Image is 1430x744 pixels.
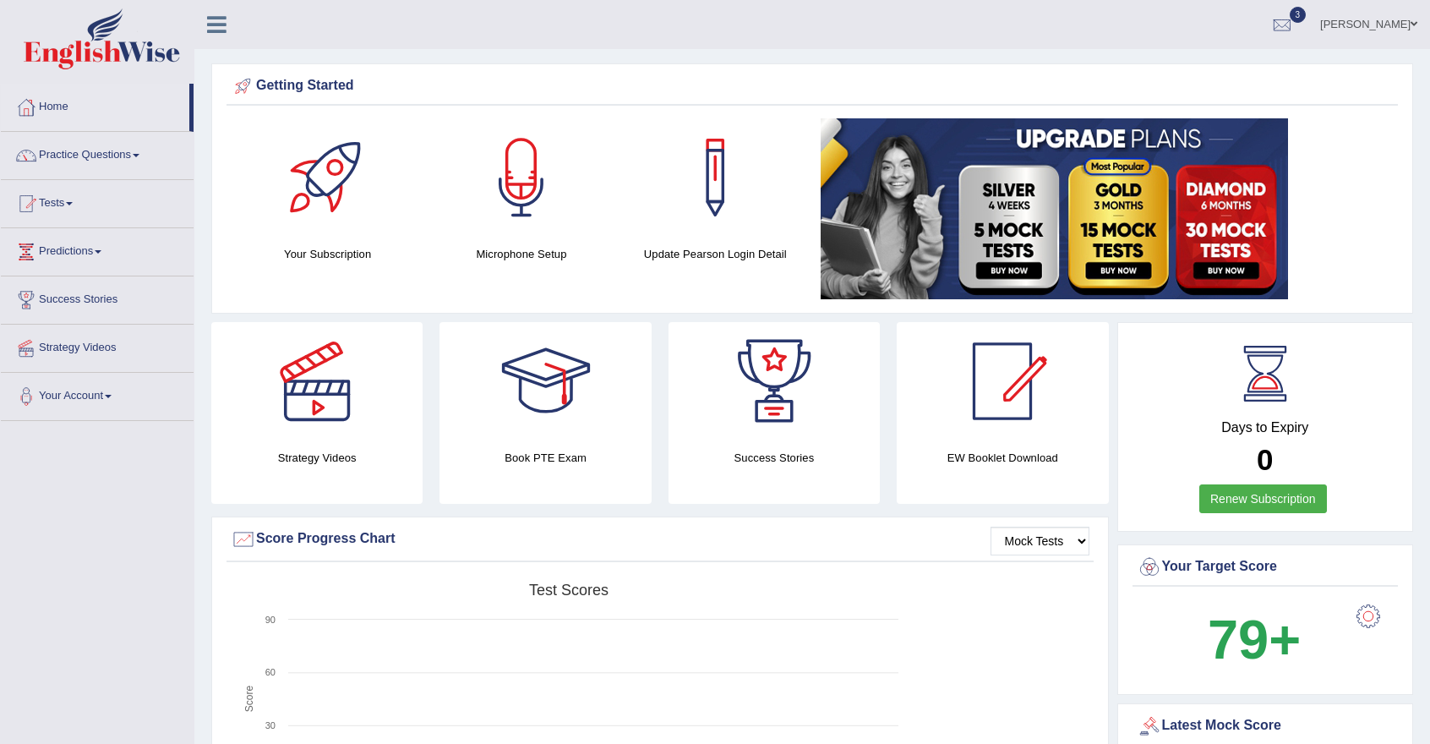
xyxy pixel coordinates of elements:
[1137,714,1395,739] div: Latest Mock Score
[1,373,194,415] a: Your Account
[433,245,609,263] h4: Microphone Setup
[265,667,276,677] text: 60
[211,449,423,467] h4: Strategy Videos
[627,245,804,263] h4: Update Pearson Login Detail
[1257,443,1273,476] b: 0
[1,325,194,367] a: Strategy Videos
[439,449,651,467] h4: Book PTE Exam
[1,180,194,222] a: Tests
[669,449,880,467] h4: Success Stories
[231,527,1089,552] div: Score Progress Chart
[1137,555,1395,580] div: Your Target Score
[243,686,255,713] tspan: Score
[1,132,194,174] a: Practice Questions
[1,84,189,126] a: Home
[529,582,609,599] tspan: Test scores
[1137,420,1395,435] h4: Days to Expiry
[1199,484,1327,513] a: Renew Subscription
[1290,7,1307,23] span: 3
[265,615,276,625] text: 90
[239,245,416,263] h4: Your Subscription
[821,118,1288,299] img: small5.jpg
[265,720,276,730] text: 30
[1,228,194,271] a: Predictions
[1208,609,1301,670] b: 79+
[231,74,1394,99] div: Getting Started
[1,276,194,319] a: Success Stories
[897,449,1108,467] h4: EW Booklet Download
